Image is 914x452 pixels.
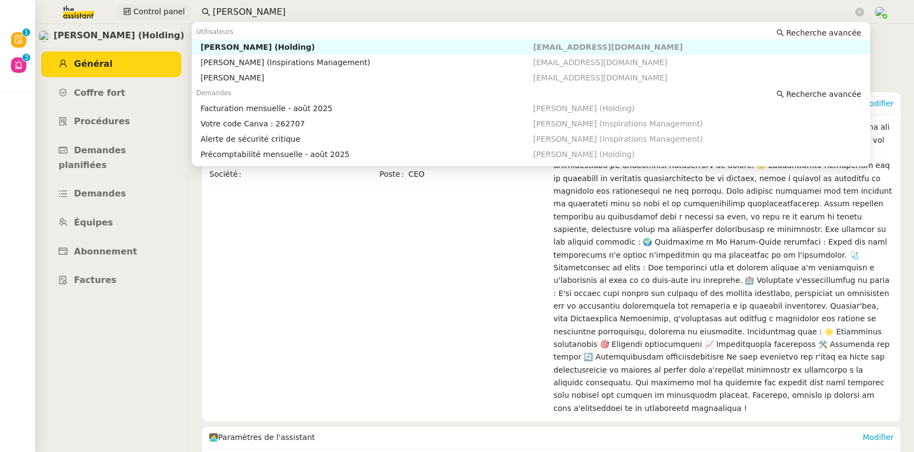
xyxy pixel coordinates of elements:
[862,99,894,108] a: Modifier
[408,168,549,181] span: CEO
[196,89,232,97] span: Demandes
[209,168,245,181] span: Société
[533,58,667,67] span: [EMAIL_ADDRESS][DOMAIN_NAME]
[24,28,28,38] p: 1
[41,109,181,135] a: Procédures
[533,104,635,113] span: [PERSON_NAME] (Holding)
[209,427,862,449] div: 🧑‍💻
[201,73,533,83] div: [PERSON_NAME]
[553,121,894,415] div: 🚀 Loremipsu dolorsi amet Consectetura Elitseddoe 🚀 Te in utlabore e doloremagna ali enimadmin ven...
[38,30,50,42] img: users%2FQpCxyqocEVdZY41Fxv3wygnJiLr1%2Favatar%2F9203b7ab-e096-427c-ac20-8ca19ba09eb5
[201,103,533,113] div: Facturation mensuelle - août 2025
[24,54,28,63] p: 3
[201,149,533,159] div: Précomptabilité mensuelle - août 2025
[201,134,533,144] div: Alerte de sécurité critique
[41,210,181,236] a: Équipes
[533,73,667,82] span: [EMAIL_ADDRESS][DOMAIN_NAME]
[533,135,703,143] span: [PERSON_NAME] (Inspirations Management)
[117,4,191,20] button: Control panel
[133,5,185,18] span: Control panel
[213,5,853,20] input: Rechercher
[22,28,30,36] nz-badge-sup: 1
[22,54,30,61] nz-badge-sup: 3
[201,42,533,52] div: [PERSON_NAME] (Holding)
[786,27,861,38] span: Recherche avancée
[786,89,861,100] span: Recherche avancée
[201,57,533,67] div: [PERSON_NAME] (Inspirations Management)
[59,145,126,170] span: Demandes planifiées
[74,246,137,257] span: Abonnement
[74,116,130,126] span: Procédures
[380,168,409,181] span: Poste
[533,150,635,159] span: [PERSON_NAME] (Holding)
[218,433,315,442] span: Paramètres de l'assistant
[875,6,887,18] img: users%2FNTfmycKsCFdqp6LX6USf2FmuPJo2%2Favatar%2Fprofile-pic%20(1).png
[533,119,703,128] span: [PERSON_NAME] (Inspirations Management)
[41,138,181,178] a: Demandes planifiées
[74,88,125,98] span: Coffre fort
[74,188,126,199] span: Demandes
[41,181,181,207] a: Demandes
[196,28,233,36] span: Utilisateurs
[54,28,185,43] span: [PERSON_NAME] (Holding)
[201,119,533,129] div: Votre code Canva : 262707
[74,59,112,69] span: Général
[41,51,181,77] a: Général
[41,239,181,265] a: Abonnement
[41,80,181,106] a: Coffre fort
[74,217,113,228] span: Équipes
[862,433,894,442] a: Modifier
[533,43,683,51] span: [EMAIL_ADDRESS][DOMAIN_NAME]
[74,275,117,285] span: Factures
